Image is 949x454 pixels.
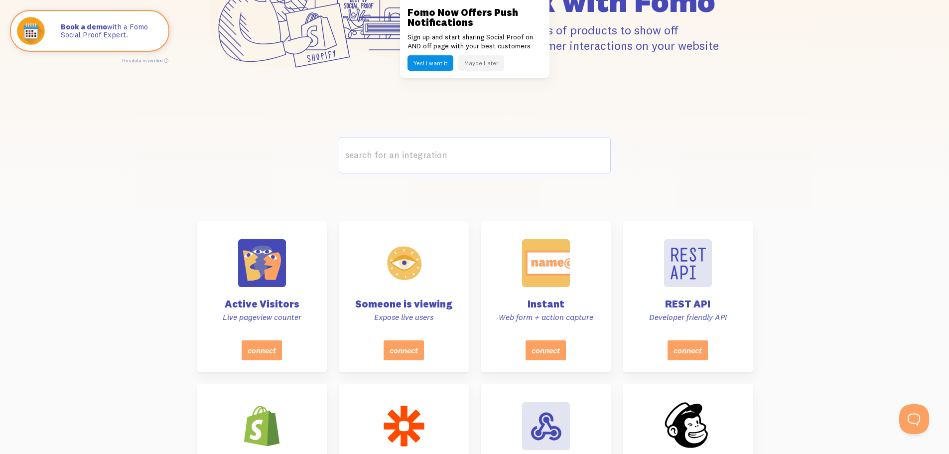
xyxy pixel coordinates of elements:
[339,221,469,372] a: Someone is viewing Expose live users connect
[13,13,49,49] img: Fomo
[242,340,282,360] button: connect
[384,340,424,360] button: connect
[122,58,168,63] a: This data is verified ⓘ
[351,299,457,309] h4: Someone is viewing
[493,299,599,309] h4: Instant
[635,312,741,322] p: Developer friendly API
[899,404,929,434] iframe: Help Scout Beacon - Open
[407,7,542,27] h3: Fomo Now Offers Push Notifications
[339,137,611,173] label: search for an integration
[481,221,611,372] a: Instant Web form + action capture connect
[197,221,327,372] a: Active Visitors Live pageview counter connect
[209,312,315,322] p: Live pageview counter
[493,312,599,322] p: Web form + action capture
[61,22,107,31] strong: Book a demo
[61,23,158,39] p: with a Fomo Social Proof Expert.
[407,55,453,71] button: Yes! I want it
[407,32,542,50] p: Sign up and start sharing Social Proof on AND off page with your best customers
[526,340,566,360] button: connect
[481,22,753,53] p: connect 100's of products to show off recent customer interactions on your website
[458,55,504,71] button: Maybe Later
[351,312,457,322] p: Expose live users
[209,299,315,309] h4: Active Visitors
[623,221,753,372] a: REST API Developer friendly API connect
[635,299,741,309] h4: REST API
[668,340,708,360] button: connect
